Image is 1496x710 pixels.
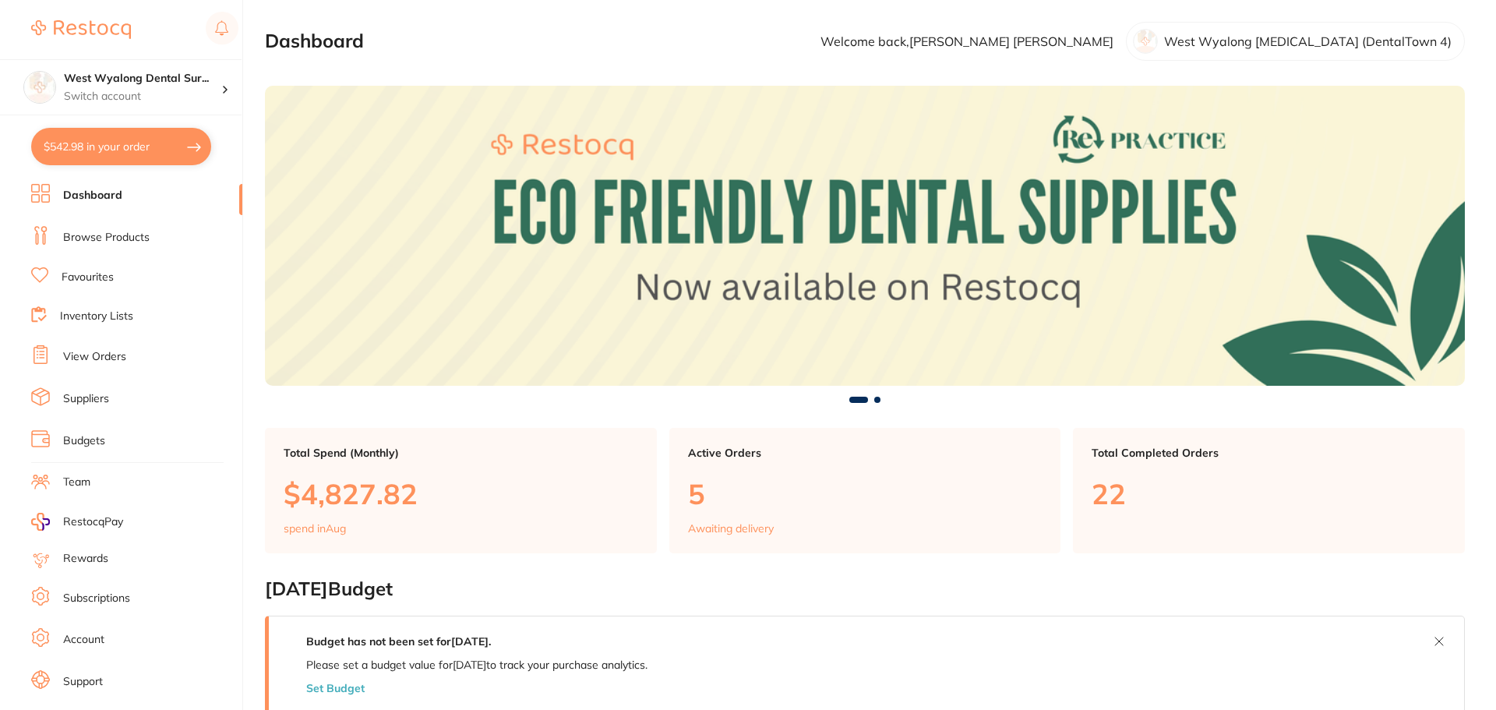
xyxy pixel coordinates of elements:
a: Active Orders5Awaiting delivery [669,428,1061,554]
p: Please set a budget value for [DATE] to track your purchase analytics. [306,659,647,671]
a: Budgets [63,433,105,449]
p: Welcome back, [PERSON_NAME] [PERSON_NAME] [820,34,1113,48]
h2: Dashboard [265,30,364,52]
p: Switch account [64,89,221,104]
p: Active Orders [688,447,1043,459]
p: $4,827.82 [284,478,638,510]
a: Suppliers [63,391,109,407]
p: spend in Aug [284,522,346,535]
img: Restocq Logo [31,20,131,39]
a: Total Completed Orders22 [1073,428,1465,554]
a: RestocqPay [31,513,123,531]
p: 22 [1092,478,1446,510]
p: 5 [688,478,1043,510]
a: Favourites [62,270,114,285]
a: View Orders [63,349,126,365]
a: Account [63,632,104,648]
a: Browse Products [63,230,150,245]
p: Total Completed Orders [1092,447,1446,459]
img: RestocqPay [31,513,50,531]
a: Subscriptions [63,591,130,606]
p: Awaiting delivery [688,522,774,535]
a: Inventory Lists [60,309,133,324]
img: Dashboard [265,86,1465,386]
button: $542.98 in your order [31,128,211,165]
button: Set Budget [306,682,365,694]
a: Team [63,475,90,490]
a: Support [63,674,103,690]
p: West Wyalong [MEDICAL_DATA] (DentalTown 4) [1164,34,1452,48]
a: Total Spend (Monthly)$4,827.82spend inAug [265,428,657,554]
h4: West Wyalong Dental Surgery (DentalTown 4) [64,71,221,87]
a: Restocq Logo [31,12,131,48]
p: Total Spend (Monthly) [284,447,638,459]
img: West Wyalong Dental Surgery (DentalTown 4) [24,72,55,103]
a: Rewards [63,551,108,567]
a: Dashboard [63,188,122,203]
strong: Budget has not been set for [DATE] . [306,634,491,648]
span: RestocqPay [63,514,123,530]
h2: [DATE] Budget [265,578,1465,600]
